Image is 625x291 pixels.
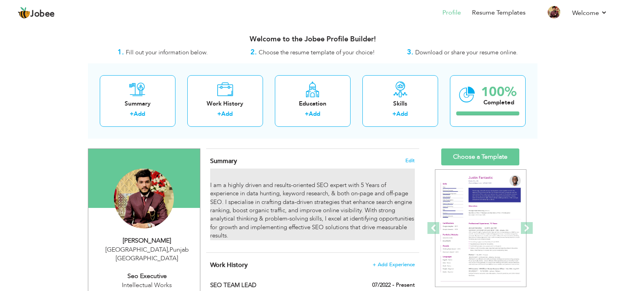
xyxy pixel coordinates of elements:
[94,281,200,290] div: Intellectual Works
[126,48,208,56] span: Fill out your information below.
[415,48,518,56] span: Download or share your resume online.
[210,261,414,269] h4: This helps to show the companies you have worked for.
[194,100,257,108] div: Work History
[94,245,200,263] div: [GEOGRAPHIC_DATA] Punjab [GEOGRAPHIC_DATA]
[442,8,461,17] a: Profile
[405,158,415,163] span: Edit
[210,281,343,289] label: SEO TEAM LEAD
[250,47,257,57] strong: 2.
[309,110,320,118] a: Add
[30,10,55,19] span: Jobee
[548,6,560,19] img: Profile Img
[134,110,145,118] a: Add
[472,8,526,17] a: Resume Templates
[168,245,170,254] span: ,
[396,110,408,118] a: Add
[114,169,174,228] img: Ahmad Khan
[481,85,517,98] div: 100%
[94,236,200,245] div: [PERSON_NAME]
[305,110,309,118] label: +
[210,181,414,240] p: I am a highly driven and results-oriented SEO expert with 5 Years of experience in data hunting, ...
[130,110,134,118] label: +
[210,157,237,165] span: Summary
[118,47,124,57] strong: 1.
[210,261,248,269] span: Work History
[259,48,375,56] span: Choose the resume template of your choice!
[572,8,607,18] a: Welcome
[18,7,55,19] a: Jobee
[369,100,432,108] div: Skills
[88,35,537,43] h3: Welcome to the Jobee Profile Builder!
[221,110,233,118] a: Add
[392,110,396,118] label: +
[281,100,344,108] div: Education
[94,272,200,281] div: Seo Executive
[18,7,30,19] img: jobee.io
[373,262,415,267] span: + Add Experience
[106,100,169,108] div: Summary
[210,157,414,165] h4: Adding a summary is a quick and easy way to highlight your experience and interests.
[407,47,413,57] strong: 3.
[217,110,221,118] label: +
[372,281,415,289] label: 07/2022 - Present
[441,148,519,165] a: Choose a Template
[481,98,517,107] div: Completed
